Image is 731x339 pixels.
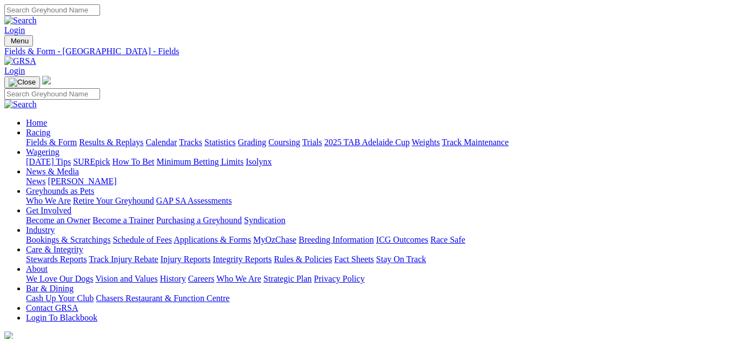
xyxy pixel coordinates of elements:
a: Wagering [26,147,60,157]
a: Retire Your Greyhound [73,196,154,205]
a: Fields & Form - [GEOGRAPHIC_DATA] - Fields [4,47,727,56]
a: Stewards Reports [26,255,87,264]
a: Coursing [268,138,300,147]
a: Isolynx [246,157,272,166]
a: Statistics [205,138,236,147]
div: Industry [26,235,727,245]
a: Track Maintenance [442,138,509,147]
a: Cash Up Your Club [26,294,94,303]
a: Breeding Information [299,235,374,244]
a: Get Involved [26,206,71,215]
div: Greyhounds as Pets [26,196,727,206]
a: Grading [238,138,266,147]
a: Minimum Betting Limits [156,157,243,166]
a: We Love Our Dogs [26,274,93,283]
a: Injury Reports [160,255,210,264]
a: MyOzChase [253,235,297,244]
a: Stay On Track [376,255,426,264]
div: News & Media [26,177,727,186]
div: Get Involved [26,216,727,225]
img: logo-grsa-white.png [42,76,51,84]
a: Privacy Policy [314,274,365,283]
div: Racing [26,138,727,147]
a: Calendar [146,138,177,147]
a: Care & Integrity [26,245,83,254]
a: Integrity Reports [213,255,272,264]
a: ICG Outcomes [376,235,428,244]
a: Login [4,25,25,35]
a: History [160,274,186,283]
button: Toggle navigation [4,76,40,88]
a: Login [4,66,25,75]
a: News & Media [26,167,79,176]
a: GAP SA Assessments [156,196,232,205]
a: Results & Replays [79,138,143,147]
a: Racing [26,128,50,137]
a: Track Injury Rebate [89,255,158,264]
a: Rules & Policies [274,255,332,264]
div: Care & Integrity [26,255,727,264]
a: Careers [188,274,214,283]
div: Wagering [26,157,727,167]
a: Trials [302,138,322,147]
a: Greyhounds as Pets [26,186,94,195]
img: Close [9,78,36,87]
a: Industry [26,225,55,234]
a: Race Safe [430,235,465,244]
a: [DATE] Tips [26,157,71,166]
a: Vision and Values [95,274,157,283]
a: Weights [412,138,440,147]
div: About [26,274,727,284]
a: Tracks [179,138,202,147]
button: Toggle navigation [4,35,33,47]
img: Search [4,100,37,109]
img: GRSA [4,56,36,66]
a: Contact GRSA [26,303,78,312]
a: Applications & Forms [174,235,251,244]
a: Syndication [244,216,285,225]
a: Fact Sheets [334,255,374,264]
a: Fields & Form [26,138,77,147]
a: Become an Owner [26,216,90,225]
a: Become a Trainer [93,216,154,225]
a: Who We Are [216,274,261,283]
a: News [26,177,45,186]
a: Login To Blackbook [26,313,97,322]
a: [PERSON_NAME] [48,177,116,186]
input: Search [4,4,100,16]
a: How To Bet [113,157,155,166]
span: Menu [11,37,29,45]
a: Bookings & Scratchings [26,235,110,244]
a: SUREpick [73,157,110,166]
div: Bar & Dining [26,294,727,303]
a: Strategic Plan [264,274,312,283]
a: About [26,264,48,273]
a: Schedule of Fees [113,235,172,244]
a: Home [26,118,47,127]
a: 2025 TAB Adelaide Cup [324,138,410,147]
a: Bar & Dining [26,284,74,293]
a: Who We Are [26,196,71,205]
input: Search [4,88,100,100]
a: Chasers Restaurant & Function Centre [96,294,229,303]
a: Purchasing a Greyhound [156,216,242,225]
img: Search [4,16,37,25]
